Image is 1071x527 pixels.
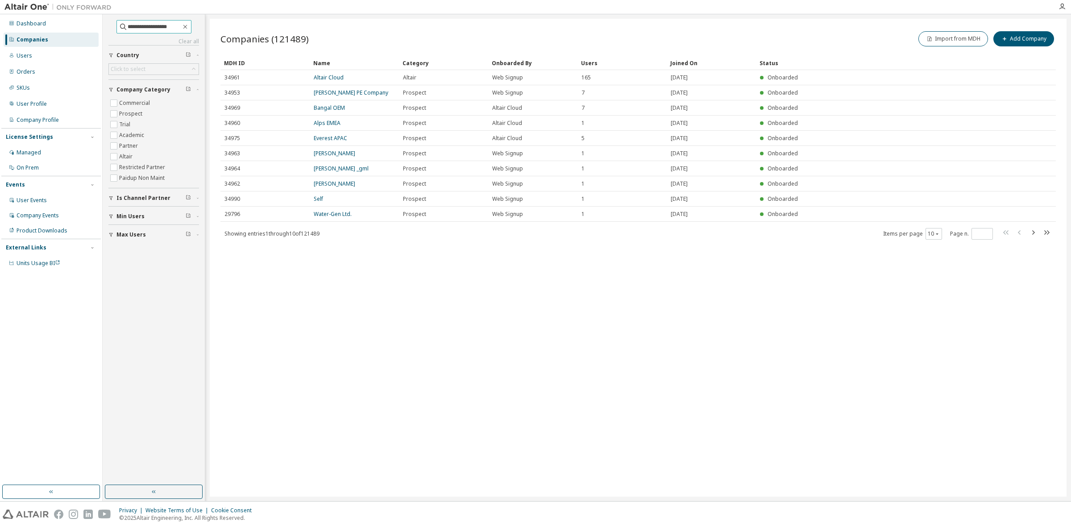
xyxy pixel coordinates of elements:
[671,89,688,96] span: [DATE]
[492,195,523,203] span: Web Signup
[17,259,60,267] span: Units Usage BI
[108,38,199,45] a: Clear all
[918,31,988,46] button: Import from MDH
[403,150,426,157] span: Prospect
[581,135,585,142] span: 5
[119,173,166,183] label: Paidup Non Maint
[768,74,798,81] span: Onboarded
[224,195,240,203] span: 34990
[4,3,116,12] img: Altair One
[111,66,145,73] div: Click to select
[581,89,585,96] span: 7
[224,74,240,81] span: 34961
[119,151,134,162] label: Altair
[883,228,942,240] span: Items per page
[993,31,1054,46] button: Add Company
[17,197,47,204] div: User Events
[314,134,347,142] a: Everest APAC
[314,165,369,172] a: [PERSON_NAME] _gml
[760,56,1002,70] div: Status
[108,225,199,245] button: Max Users
[17,116,59,124] div: Company Profile
[119,141,140,151] label: Partner
[224,180,240,187] span: 34962
[403,74,416,81] span: Altair
[492,74,523,81] span: Web Signup
[116,213,145,220] span: Min Users
[186,52,191,59] span: Clear filter
[403,195,426,203] span: Prospect
[581,180,585,187] span: 1
[950,228,993,240] span: Page n.
[492,150,523,157] span: Web Signup
[768,210,798,218] span: Onboarded
[581,150,585,157] span: 1
[314,210,352,218] a: Water-Gen Ltd.
[671,165,688,172] span: [DATE]
[186,231,191,238] span: Clear filter
[581,211,585,218] span: 1
[314,195,323,203] a: Self
[3,510,49,519] img: altair_logo.svg
[17,20,46,27] div: Dashboard
[314,89,388,96] a: [PERSON_NAME] PE Company
[6,181,25,188] div: Events
[671,135,688,142] span: [DATE]
[492,165,523,172] span: Web Signup
[224,104,240,112] span: 34969
[492,120,522,127] span: Altair Cloud
[116,86,170,93] span: Company Category
[224,230,320,237] span: Showing entries 1 through 10 of 121489
[17,84,30,91] div: SKUs
[768,165,798,172] span: Onboarded
[17,212,59,219] div: Company Events
[492,135,522,142] span: Altair Cloud
[581,74,591,81] span: 165
[492,89,523,96] span: Web Signup
[403,120,426,127] span: Prospect
[671,195,688,203] span: [DATE]
[313,56,395,70] div: Name
[403,56,485,70] div: Category
[116,195,170,202] span: Is Channel Partner
[314,104,345,112] a: Bangal OEM
[108,207,199,226] button: Min Users
[224,211,240,218] span: 29796
[224,150,240,157] span: 34963
[768,149,798,157] span: Onboarded
[671,211,688,218] span: [DATE]
[186,195,191,202] span: Clear filter
[109,64,199,75] div: Click to select
[119,514,257,522] p: © 2025 Altair Engineering, Inc. All Rights Reserved.
[314,149,355,157] a: [PERSON_NAME]
[403,135,426,142] span: Prospect
[581,104,585,112] span: 7
[108,46,199,65] button: Country
[224,165,240,172] span: 34964
[6,133,53,141] div: License Settings
[314,180,355,187] a: [PERSON_NAME]
[670,56,752,70] div: Joined On
[768,89,798,96] span: Onboarded
[403,211,426,218] span: Prospect
[581,195,585,203] span: 1
[403,89,426,96] span: Prospect
[119,119,132,130] label: Trial
[581,165,585,172] span: 1
[314,74,344,81] a: Altair Cloud
[186,86,191,93] span: Clear filter
[119,108,144,119] label: Prospect
[186,213,191,220] span: Clear filter
[224,120,240,127] span: 34960
[768,180,798,187] span: Onboarded
[69,510,78,519] img: instagram.svg
[108,188,199,208] button: Is Channel Partner
[671,74,688,81] span: [DATE]
[403,180,426,187] span: Prospect
[492,104,522,112] span: Altair Cloud
[83,510,93,519] img: linkedin.svg
[768,119,798,127] span: Onboarded
[768,134,798,142] span: Onboarded
[119,130,146,141] label: Academic
[211,507,257,514] div: Cookie Consent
